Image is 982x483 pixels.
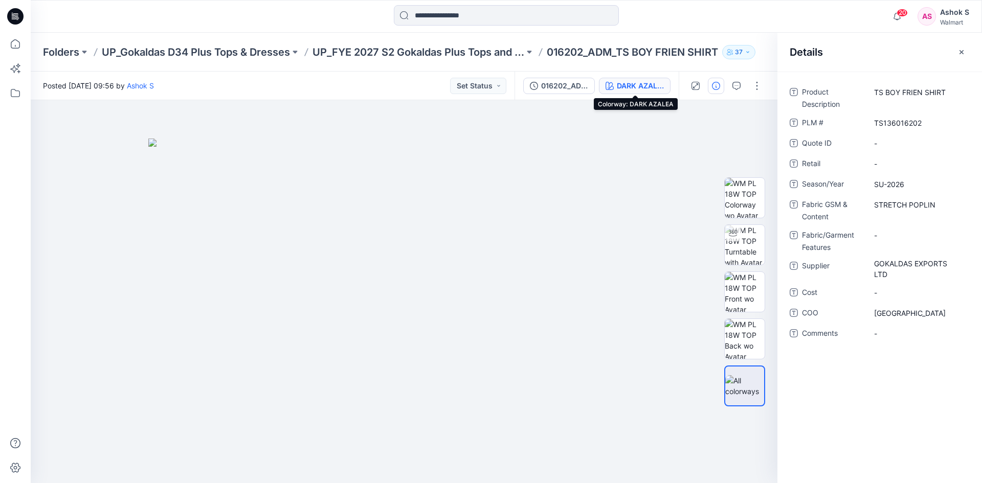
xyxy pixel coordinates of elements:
[874,308,963,318] span: INDIA
[725,178,765,218] img: WM PL 18W TOP Colorway wo Avatar
[874,87,963,98] span: TS BOY FRIEN SHIRT
[547,45,718,59] p: 016202_ADM_TS BOY FRIEN SHIRT
[102,45,290,59] a: UP_Gokaldas D34 Plus Tops & Dresses
[722,45,755,59] button: 37
[43,80,154,91] span: Posted [DATE] 09:56 by
[897,9,908,17] span: 20
[802,178,863,192] span: Season/Year
[874,258,963,280] span: GOKALDAS EXPORTS LTD
[802,86,863,110] span: Product Description
[940,18,969,26] div: Walmart
[127,81,154,90] a: Ashok S
[940,6,969,18] div: Ashok S
[790,46,823,58] h2: Details
[725,225,765,265] img: WM PL 18W TOP Turntable with Avatar
[802,260,863,280] span: Supplier
[874,179,963,190] span: SU-2026
[874,118,963,128] span: TS136016202
[725,375,764,397] img: All colorways
[874,230,963,241] span: -
[874,199,963,210] span: STRETCH POPLIN
[802,137,863,151] span: Quote ID
[874,328,963,339] span: -
[313,45,524,59] a: UP_FYE 2027 S2 Gokaldas Plus Tops and dress
[523,78,595,94] button: 016202_ADM_TS BOY FRIEN SHIRT
[802,229,863,254] span: Fabric/Garment Features
[599,78,671,94] button: DARK AZALEA
[725,272,765,312] img: WM PL 18W TOP Front wo Avatar
[874,287,963,298] span: -
[802,157,863,172] span: Retail
[802,327,863,341] span: Comments
[541,80,588,91] div: 016202_ADM_TS BOY FRIEN SHIRT
[43,45,79,59] a: Folders
[918,7,936,26] div: AS
[617,80,664,91] div: DARK AZALEA
[802,286,863,301] span: Cost
[874,138,963,149] span: -
[802,198,863,223] span: Fabric GSM & Content
[708,78,724,94] button: Details
[735,47,743,58] p: 37
[874,158,963,169] span: -
[802,307,863,321] span: COO
[725,319,765,359] img: WM PL 18W TOP Back wo Avatar
[802,117,863,131] span: PLM #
